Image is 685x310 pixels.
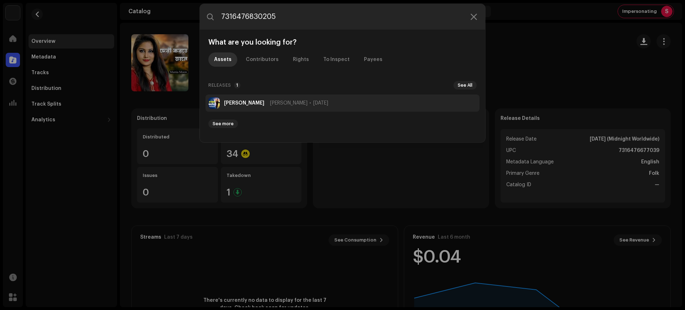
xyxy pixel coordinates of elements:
[234,82,240,88] p-badge: 1
[208,120,238,128] button: See more
[224,100,264,106] strong: [PERSON_NAME]
[458,82,472,88] span: See All
[246,52,279,67] div: Contributors
[200,4,485,30] input: Search
[205,38,479,47] div: What are you looking for?
[323,52,350,67] div: To Inspect
[313,100,328,106] span: [DATE]
[293,52,309,67] div: Rights
[453,81,477,90] button: See All
[208,81,231,90] span: Releases
[208,97,220,109] img: 3f561078-f9b1-461a-bcbd-9708f2cbd8b5
[364,52,382,67] div: Payees
[213,121,234,127] span: See more
[214,52,232,67] div: Assets
[270,100,308,106] span: [PERSON_NAME]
